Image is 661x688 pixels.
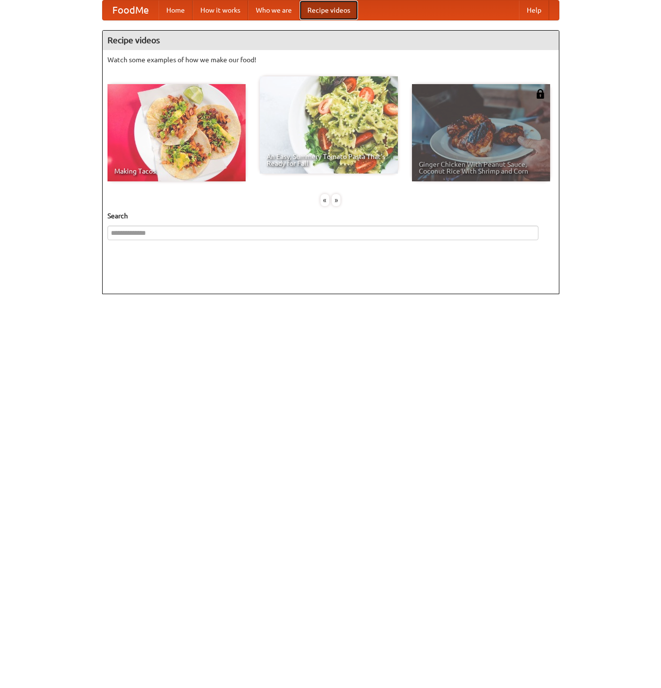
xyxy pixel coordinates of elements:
span: An Easy, Summery Tomato Pasta That's Ready for Fall [267,153,391,167]
div: » [332,194,340,206]
h5: Search [107,211,554,221]
a: Who we are [248,0,300,20]
a: How it works [193,0,248,20]
div: « [321,194,329,206]
p: Watch some examples of how we make our food! [107,55,554,65]
h4: Recipe videos [103,31,559,50]
span: Making Tacos [114,168,239,175]
a: Recipe videos [300,0,358,20]
a: FoodMe [103,0,159,20]
a: Making Tacos [107,84,246,181]
a: Home [159,0,193,20]
a: An Easy, Summery Tomato Pasta That's Ready for Fall [260,76,398,174]
img: 483408.png [536,89,545,99]
a: Help [519,0,549,20]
